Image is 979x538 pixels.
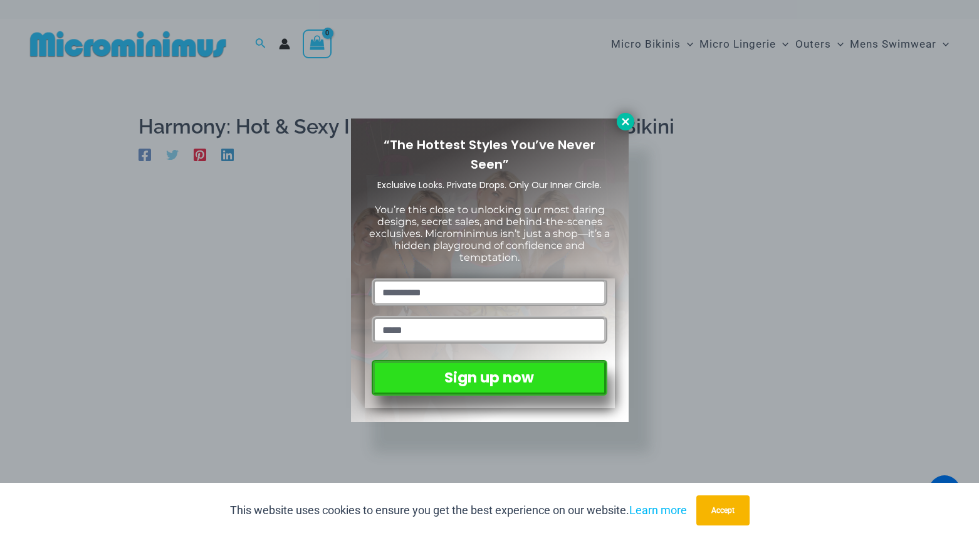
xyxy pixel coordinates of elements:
span: “The Hottest Styles You’ve Never Seen” [384,136,595,173]
button: Sign up now [372,360,607,396]
button: Close [617,113,634,130]
p: This website uses cookies to ensure you get the best experience on our website. [230,501,687,520]
button: Accept [696,495,750,525]
span: Exclusive Looks. Private Drops. Only Our Inner Circle. [377,179,602,191]
a: Learn more [629,504,687,517]
span: You’re this close to unlocking our most daring designs, secret sales, and behind-the-scenes exclu... [369,204,610,264]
